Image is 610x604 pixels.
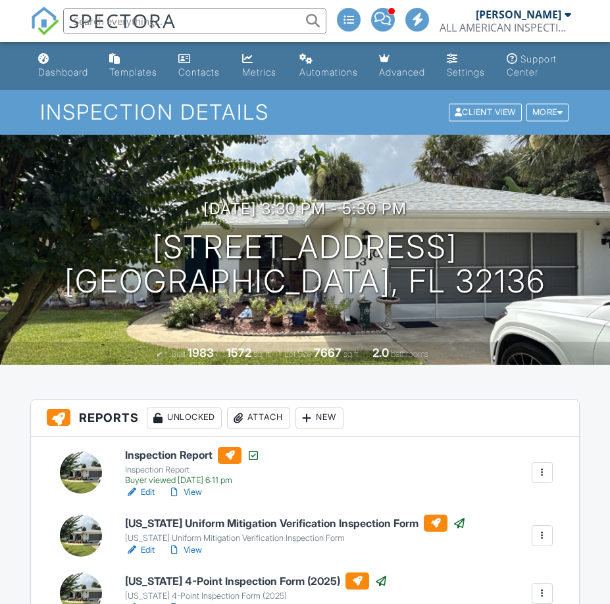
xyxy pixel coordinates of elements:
div: 7667 [314,346,342,360]
div: Settings [447,66,485,78]
img: The Best Home Inspection Software - Spectora [30,7,59,35]
a: Edit [125,544,155,557]
a: Client View [447,106,525,116]
div: More [526,104,569,122]
div: [US_STATE] Uniform Mitigation Verification Inspection Form [125,533,466,544]
h6: [US_STATE] Uniform Mitigation Verification Inspection Form [125,515,466,532]
div: New [295,407,343,429]
a: View [168,544,202,557]
span: sq.ft. [343,349,360,359]
a: Settings [442,47,491,85]
a: [US_STATE] Uniform Mitigation Verification Inspection Form [US_STATE] Uniform Mitigation Verifica... [125,515,466,544]
h3: [DATE] 3:30 pm - 5:30 pm [203,200,407,218]
a: Dashboard [33,47,93,85]
h6: Inspection Report [125,447,260,464]
div: 1572 [226,346,251,360]
div: 1983 [188,346,214,360]
div: Automations [299,66,358,78]
a: Templates [104,47,163,85]
span: Built [171,349,186,359]
input: Search everything... [63,8,326,34]
a: Contacts [173,47,226,85]
a: SPECTORA [30,18,176,45]
div: Client View [449,104,522,122]
div: [PERSON_NAME] [476,8,561,21]
h3: Reports [31,400,578,437]
a: Inspection Report Inspection Report Buyer viewed [DATE] 6:11 pm [125,447,260,486]
a: [US_STATE] 4-Point Inspection Form (2025) [US_STATE] 4-Point Inspection Form (2025) [125,572,388,601]
span: sq. ft. [253,349,272,359]
a: Metrics [237,47,284,85]
div: Inspection Report [125,465,260,475]
div: Templates [109,66,157,78]
span: bathrooms [391,349,428,359]
a: Automations (Advanced) [294,47,363,85]
a: Support Center [501,47,576,85]
div: Attach [227,407,290,429]
div: Metrics [242,66,276,78]
a: View [168,486,202,499]
div: Buyer viewed [DATE] 6:11 pm [125,475,260,486]
h1: [STREET_ADDRESS] [GEOGRAPHIC_DATA], Fl 32136 [64,230,546,300]
div: Support Center [507,53,557,78]
div: Advanced [379,66,425,78]
div: Unlocked [147,407,222,429]
div: Contacts [178,66,220,78]
div: [US_STATE] 4-Point Inspection Form (2025) [125,591,388,601]
div: 2.0 [372,346,389,360]
h1: Inspection Details [40,101,571,124]
a: Advanced [374,47,431,85]
h6: [US_STATE] 4-Point Inspection Form (2025) [125,572,388,590]
span: Lot Size [284,349,312,359]
a: Edit [125,486,155,499]
div: Dashboard [38,66,88,78]
div: ALL AMERICAN INSPECTION SERVICES [440,21,571,34]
